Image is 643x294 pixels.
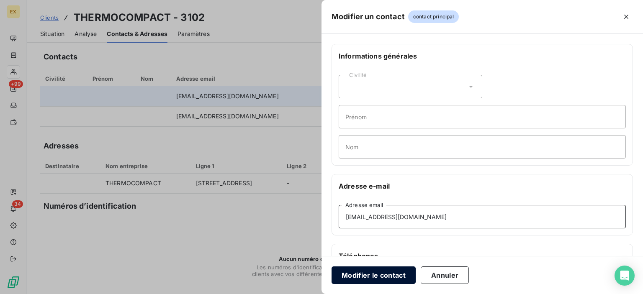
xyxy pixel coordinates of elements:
button: Annuler [421,266,469,284]
h6: Adresse e-mail [339,181,626,191]
h6: Informations générales [339,51,626,61]
h5: Modifier un contact [332,11,405,23]
input: placeholder [339,105,626,128]
h6: Téléphones [339,251,626,261]
div: Open Intercom Messenger [615,266,635,286]
input: placeholder [339,205,626,228]
span: contact principal [408,10,459,23]
input: placeholder [339,135,626,159]
button: Modifier le contact [332,266,416,284]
